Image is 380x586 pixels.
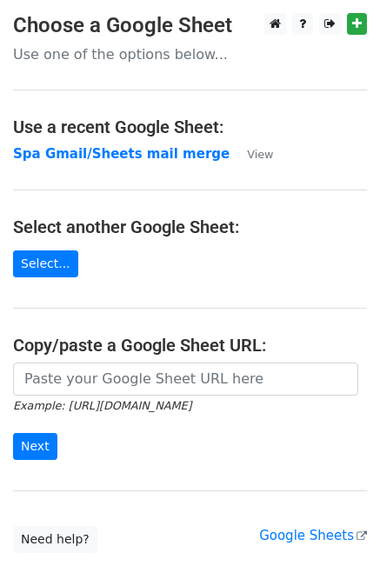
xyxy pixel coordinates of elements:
[13,433,57,460] input: Next
[247,148,273,161] small: View
[13,526,97,553] a: Need help?
[13,45,367,63] p: Use one of the options below...
[13,335,367,356] h4: Copy/paste a Google Sheet URL:
[13,250,78,277] a: Select...
[13,117,367,137] h4: Use a recent Google Sheet:
[13,363,358,396] input: Paste your Google Sheet URL here
[230,146,273,162] a: View
[259,528,367,543] a: Google Sheets
[13,13,367,38] h3: Choose a Google Sheet
[13,216,367,237] h4: Select another Google Sheet:
[13,146,230,162] a: Spa Gmail/Sheets mail merge
[13,399,191,412] small: Example: [URL][DOMAIN_NAME]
